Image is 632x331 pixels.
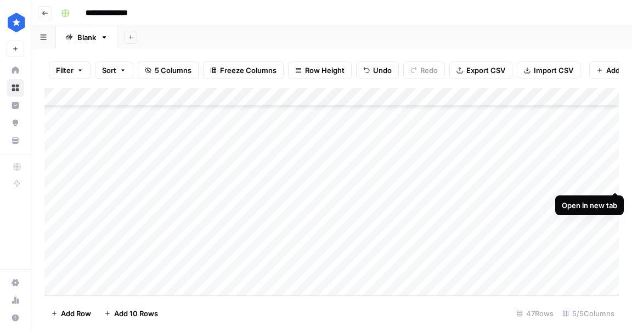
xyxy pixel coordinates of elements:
button: 5 Columns [138,61,199,79]
span: Undo [373,65,392,76]
img: ConsumerAffairs Logo [7,13,26,32]
button: Import CSV [517,61,580,79]
span: Add 10 Rows [114,308,158,319]
span: Filter [56,65,74,76]
button: Workspace: ConsumerAffairs [7,9,24,36]
a: Settings [7,274,24,291]
a: Blank [56,26,117,48]
span: Row Height [305,65,345,76]
a: Opportunities [7,114,24,132]
span: Import CSV [534,65,573,76]
button: Export CSV [449,61,512,79]
button: Sort [95,61,133,79]
span: Export CSV [466,65,505,76]
button: Redo [403,61,445,79]
div: 5/5 Columns [558,305,619,322]
button: Undo [356,61,399,79]
span: 5 Columns [155,65,191,76]
button: Filter [49,61,91,79]
span: Sort [102,65,116,76]
a: Home [7,61,24,79]
button: Row Height [288,61,352,79]
div: Open in new tab [562,200,617,211]
a: Browse [7,79,24,97]
button: Freeze Columns [203,61,284,79]
span: Add Row [61,308,91,319]
a: Insights [7,97,24,114]
a: Your Data [7,132,24,149]
div: 47 Rows [512,305,558,322]
button: Help + Support [7,309,24,327]
span: Redo [420,65,438,76]
button: Add 10 Rows [98,305,165,322]
a: Usage [7,291,24,309]
span: Freeze Columns [220,65,276,76]
div: Blank [77,32,96,43]
button: Add Row [44,305,98,322]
